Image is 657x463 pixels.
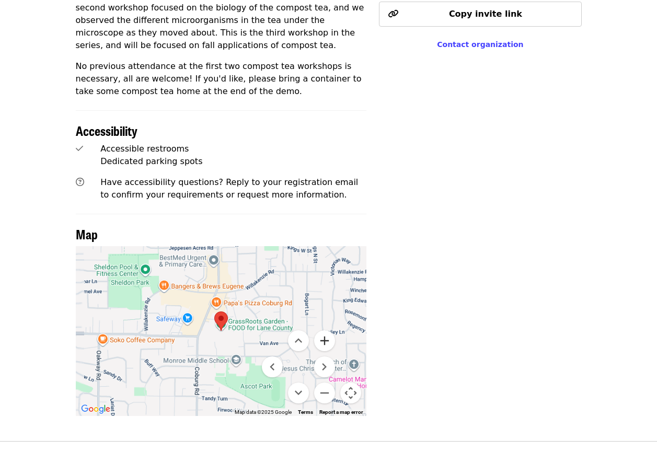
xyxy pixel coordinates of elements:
a: Terms (opens in new tab) [298,409,313,415]
img: Google [78,402,113,416]
div: Dedicated parking spots [100,155,366,168]
button: Move right [314,356,335,377]
button: Map camera controls [340,383,361,403]
a: Report a map error [319,409,363,415]
button: Copy invite link [379,2,581,27]
a: Contact organization [437,40,523,49]
button: Zoom in [314,330,335,351]
span: Accessibility [76,121,137,140]
button: Move down [288,383,309,403]
span: Copy invite link [449,9,522,19]
p: No previous attendance at the first two compost tea workshops is necessary, all are welcome! If y... [76,60,367,98]
span: Have accessibility questions? Reply to your registration email to confirm your requirements or re... [100,177,358,200]
span: Map data ©2025 Google [235,409,292,415]
button: Zoom out [314,383,335,403]
i: check icon [76,144,83,154]
span: Map [76,225,98,243]
button: Move up [288,330,309,351]
a: Open this area in Google Maps (opens a new window) [78,402,113,416]
div: Accessible restrooms [100,143,366,155]
button: Move left [262,356,283,377]
i: question-circle icon [76,177,84,187]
